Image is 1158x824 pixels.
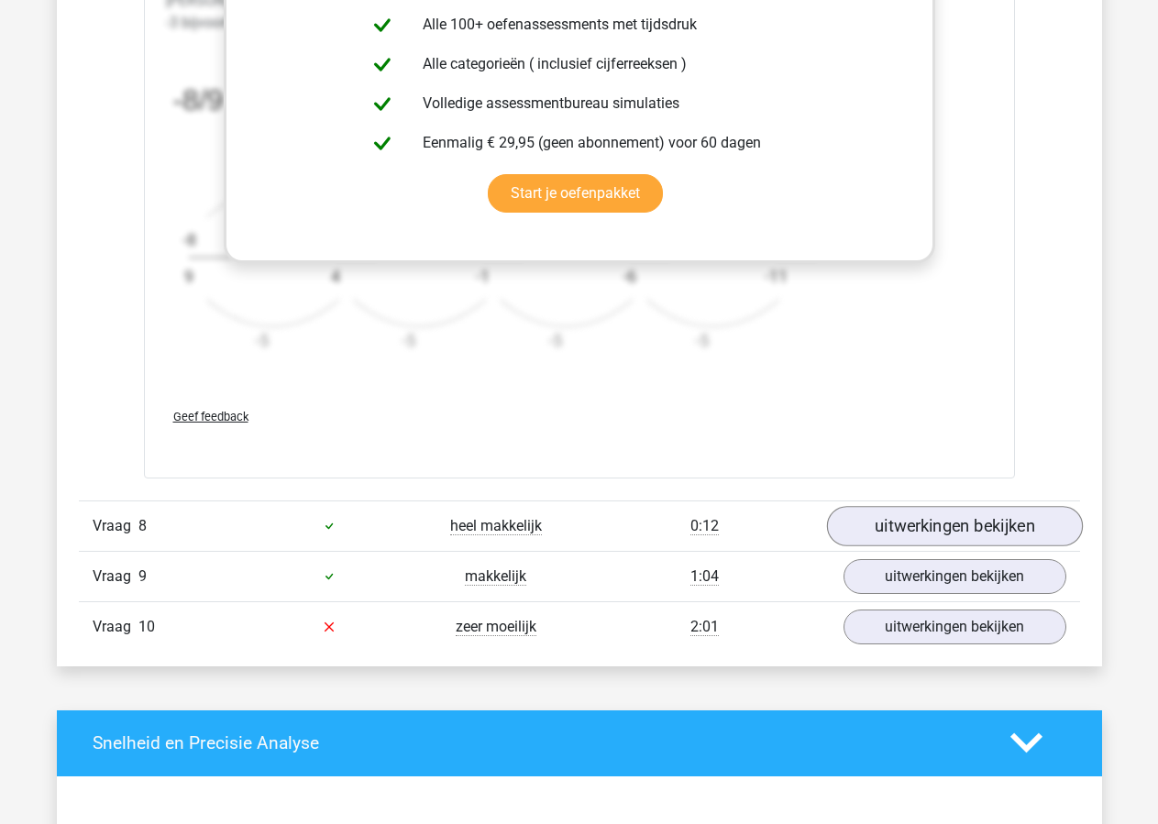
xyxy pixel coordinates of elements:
[93,732,983,753] h4: Snelheid en Precisie Analyse
[93,566,138,588] span: Vraag
[93,515,138,537] span: Vraag
[475,267,489,286] text: -1
[622,267,635,286] text: -6
[690,517,719,535] span: 0:12
[184,267,193,286] text: 9
[465,567,526,586] span: makkelijk
[456,618,536,636] span: zeer moeilijk
[138,618,155,635] span: 10
[172,83,223,116] tspan: -8/9
[138,517,147,534] span: 8
[401,331,414,350] text: -5
[844,610,1066,644] a: uitwerkingen bekijken
[764,267,787,286] text: -11
[694,331,708,350] text: -5
[93,616,138,638] span: Vraag
[547,331,561,350] text: -5
[254,331,268,350] text: -5
[450,517,542,535] span: heel makkelijk
[138,567,147,585] span: 9
[182,230,195,249] text: -8
[331,267,340,286] text: 4
[844,559,1066,594] a: uitwerkingen bekijken
[690,567,719,586] span: 1:04
[488,174,663,213] a: Start je oefenpakket
[173,410,248,423] span: Geef feedback
[826,506,1082,546] a: uitwerkingen bekijken
[690,618,719,636] span: 2:01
